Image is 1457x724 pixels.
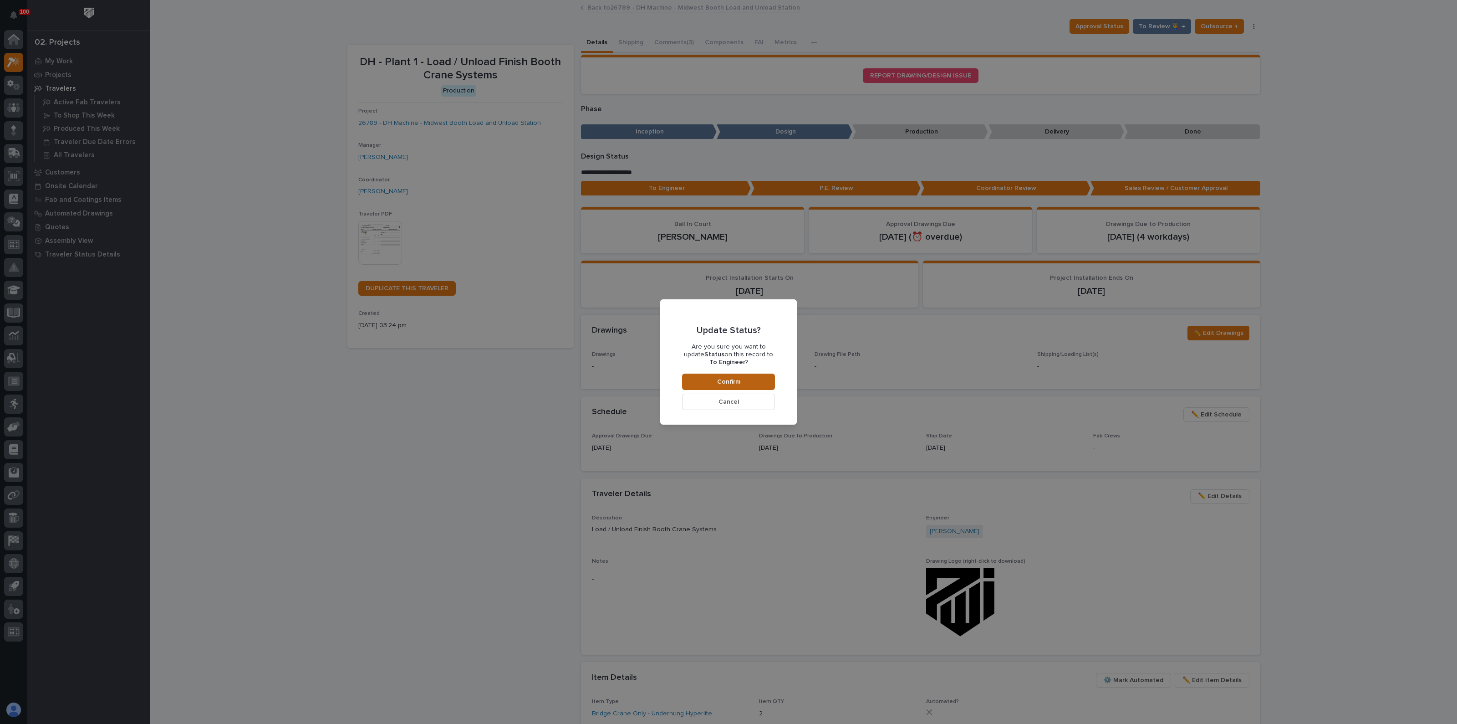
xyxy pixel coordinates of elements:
button: Confirm [682,374,775,390]
span: Confirm [717,378,740,386]
b: Status [704,351,724,358]
p: Are you sure you want to update on this record to ? [682,343,775,366]
span: Cancel [718,398,739,406]
button: Cancel [682,394,775,410]
b: To Engineer [709,359,745,365]
p: Update Status? [697,325,761,336]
